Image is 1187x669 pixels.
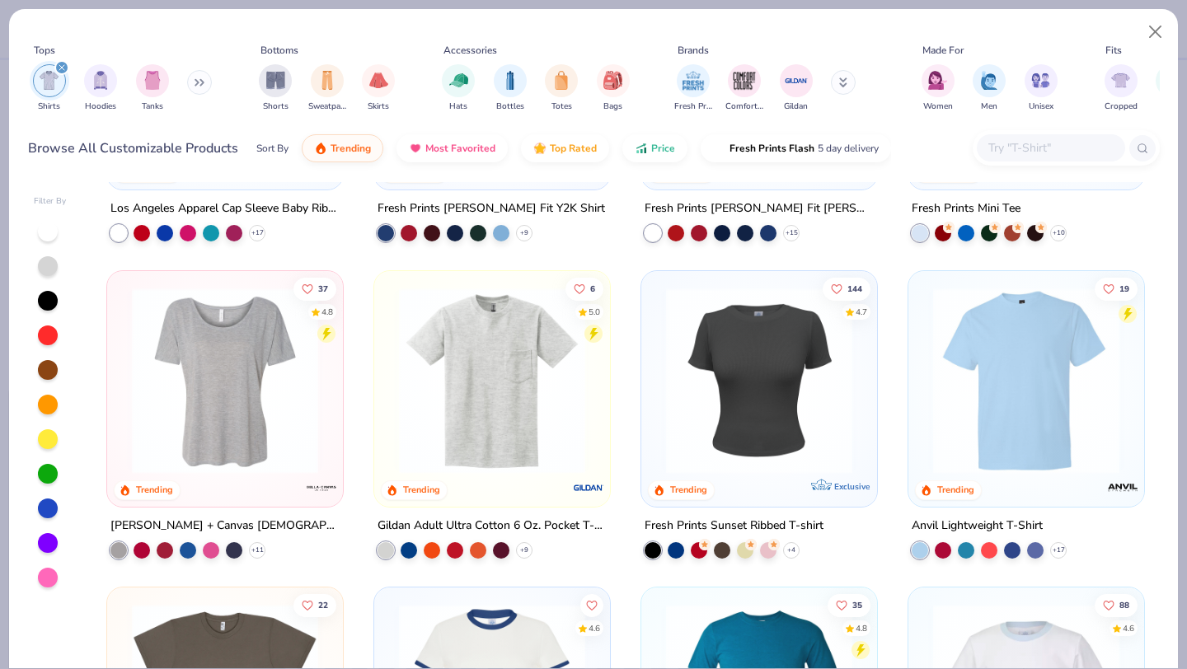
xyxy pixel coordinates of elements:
[362,64,395,113] button: filter button
[922,43,964,58] div: Made For
[314,142,327,155] img: trending.gif
[1105,470,1138,503] img: Anvil logo
[856,623,867,635] div: 4.8
[593,287,796,473] img: 076a6800-1c05-4101-8251-94cfc6c3c6f0
[674,101,712,113] span: Fresh Prints
[494,64,527,113] button: filter button
[1025,64,1058,113] button: filter button
[674,64,712,113] button: filter button
[860,287,1063,473] img: a773b38e-c5e9-4560-8470-eaea66be3cf5
[1105,43,1122,58] div: Fits
[651,142,675,155] span: Price
[856,306,867,318] div: 4.7
[550,142,597,155] span: Top Rated
[834,480,870,491] span: Exclusive
[987,138,1114,157] input: Try "T-Shirt"
[603,71,622,90] img: Bags Image
[1105,101,1138,113] span: Cropped
[912,515,1043,536] div: Anvil Lightweight T-Shirt
[1031,71,1050,90] img: Unisex Image
[780,64,813,113] button: filter button
[981,101,997,113] span: Men
[725,64,763,113] div: filter for Comfort Colors
[572,470,605,503] img: Gildan logo
[552,71,570,90] img: Totes Image
[674,64,712,113] div: filter for Fresh Prints
[91,71,110,90] img: Hoodies Image
[259,64,292,113] div: filter for Shorts
[110,515,340,536] div: [PERSON_NAME] + Canvas [DEMOGRAPHIC_DATA]' Slouchy T-Shirt
[784,101,808,113] span: Gildan
[266,71,285,90] img: Shorts Image
[391,287,593,473] img: 77eabb68-d7c7-41c9-adcb-b25d48f707fa
[622,134,687,162] button: Price
[425,142,495,155] span: Most Favorited
[260,43,298,58] div: Bottoms
[780,64,813,113] div: filter for Gildan
[980,71,998,90] img: Men Image
[331,142,371,155] span: Trending
[603,101,622,113] span: Bags
[923,101,953,113] span: Women
[378,198,605,218] div: Fresh Prints [PERSON_NAME] Fit Y2K Shirt
[818,139,879,158] span: 5 day delivery
[259,64,292,113] button: filter button
[730,142,814,155] span: Fresh Prints Flash
[645,515,823,536] div: Fresh Prints Sunset Ribbed T-shirt
[84,64,117,113] button: filter button
[494,64,527,113] div: filter for Bottles
[681,68,706,93] img: Fresh Prints Image
[136,64,169,113] button: filter button
[85,101,116,113] span: Hoodies
[443,43,497,58] div: Accessories
[40,71,59,90] img: Shirts Image
[521,134,609,162] button: Top Rated
[322,306,334,318] div: 4.8
[251,545,264,554] span: + 11
[28,138,238,158] div: Browse All Customizable Products
[308,64,346,113] div: filter for Sweatpants
[732,68,757,93] img: Comfort Colors Image
[551,101,572,113] span: Totes
[597,64,630,113] div: filter for Bags
[785,227,797,237] span: + 15
[136,64,169,113] div: filter for Tanks
[787,545,795,554] span: + 4
[319,284,329,292] span: 37
[678,43,709,58] div: Brands
[928,71,947,90] img: Women Image
[1123,623,1134,635] div: 4.6
[294,277,337,300] button: Like
[305,470,338,503] img: Bella + Canvas logo
[396,134,508,162] button: Most Favorited
[143,71,162,90] img: Tanks Image
[368,101,389,113] span: Skirts
[124,287,326,473] img: 66c9def3-396c-43f3-89a1-c921e7bc6e99
[256,141,289,156] div: Sort By
[308,101,346,113] span: Sweatpants
[725,64,763,113] button: filter button
[823,277,870,300] button: Like
[449,101,467,113] span: Hats
[110,198,340,218] div: Los Angeles Apparel Cap Sleeve Baby Rib Crop Top
[1111,71,1130,90] img: Cropped Image
[713,142,726,155] img: flash.gif
[565,277,603,300] button: Like
[658,287,861,473] img: 40ec2264-0ddb-4f40-bcee-9c983d372ad1
[38,101,60,113] span: Shirts
[305,153,338,186] img: Los Angeles Apparel logo
[701,134,891,162] button: Fresh Prints Flash5 day delivery
[1029,101,1053,113] span: Unisex
[520,227,528,237] span: + 9
[852,601,862,610] span: 35
[545,64,578,113] div: filter for Totes
[545,64,578,113] button: filter button
[589,623,600,635] div: 4.6
[319,601,329,610] span: 22
[784,68,809,93] img: Gildan Image
[1025,64,1058,113] div: filter for Unisex
[1052,545,1064,554] span: + 17
[590,284,595,292] span: 6
[533,142,547,155] img: TopRated.gif
[597,64,630,113] button: filter button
